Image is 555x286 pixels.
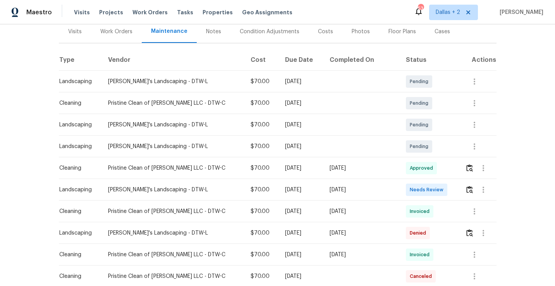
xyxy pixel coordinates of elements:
[251,272,273,280] div: $70.00
[59,251,96,259] div: Cleaning
[108,143,239,150] div: [PERSON_NAME]'s Landscaping - DTW-L
[285,208,317,215] div: [DATE]
[410,208,433,215] span: Invoiced
[285,78,317,85] div: [DATE]
[74,9,90,16] span: Visits
[410,229,429,237] span: Denied
[26,9,52,16] span: Maestro
[59,143,96,150] div: Landscaping
[251,78,273,85] div: $70.00
[203,9,233,16] span: Properties
[244,49,279,71] th: Cost
[251,186,273,194] div: $70.00
[177,10,193,15] span: Tasks
[108,78,239,85] div: [PERSON_NAME]'s Landscaping - DTW-L
[466,164,473,172] img: Review Icon
[285,121,317,129] div: [DATE]
[466,229,473,237] img: Review Icon
[285,229,317,237] div: [DATE]
[251,143,273,150] div: $70.00
[330,251,393,259] div: [DATE]
[99,9,123,16] span: Projects
[330,208,393,215] div: [DATE]
[59,186,96,194] div: Landscaping
[59,78,96,85] div: Landscaping
[108,272,239,280] div: Pristine Clean of [PERSON_NAME] LLC - DTW-C
[459,49,497,71] th: Actions
[323,49,400,71] th: Completed On
[330,164,393,172] div: [DATE]
[418,5,423,12] div: 53
[59,229,96,237] div: Landscaping
[285,186,317,194] div: [DATE]
[352,28,370,36] div: Photos
[68,28,82,36] div: Visits
[59,99,96,107] div: Cleaning
[108,208,239,215] div: Pristine Clean of [PERSON_NAME] LLC - DTW-C
[388,28,416,36] div: Floor Plans
[59,121,96,129] div: Landscaping
[465,224,474,242] button: Review Icon
[410,78,431,85] span: Pending
[410,186,447,194] span: Needs Review
[465,159,474,177] button: Review Icon
[251,208,273,215] div: $70.00
[410,99,431,107] span: Pending
[285,99,317,107] div: [DATE]
[285,164,317,172] div: [DATE]
[410,164,436,172] span: Approved
[330,186,393,194] div: [DATE]
[108,186,239,194] div: [PERSON_NAME]'s Landscaping - DTW-L
[410,251,433,259] span: Invoiced
[59,49,102,71] th: Type
[151,27,187,35] div: Maintenance
[285,143,317,150] div: [DATE]
[400,49,459,71] th: Status
[318,28,333,36] div: Costs
[435,28,450,36] div: Cases
[251,99,273,107] div: $70.00
[330,229,393,237] div: [DATE]
[285,272,317,280] div: [DATE]
[108,121,239,129] div: [PERSON_NAME]'s Landscaping - DTW-L
[436,9,460,16] span: Dallas + 2
[108,164,239,172] div: Pristine Clean of [PERSON_NAME] LLC - DTW-C
[410,143,431,150] span: Pending
[59,164,96,172] div: Cleaning
[206,28,221,36] div: Notes
[59,208,96,215] div: Cleaning
[285,251,317,259] div: [DATE]
[251,164,273,172] div: $70.00
[465,180,474,199] button: Review Icon
[132,9,168,16] span: Work Orders
[108,229,239,237] div: [PERSON_NAME]'s Landscaping - DTW-L
[100,28,132,36] div: Work Orders
[59,272,96,280] div: Cleaning
[466,186,473,193] img: Review Icon
[251,121,273,129] div: $70.00
[108,99,239,107] div: Pristine Clean of [PERSON_NAME] LLC - DTW-C
[108,251,239,259] div: Pristine Clean of [PERSON_NAME] LLC - DTW-C
[410,121,431,129] span: Pending
[251,251,273,259] div: $70.00
[497,9,543,16] span: [PERSON_NAME]
[240,28,299,36] div: Condition Adjustments
[242,9,292,16] span: Geo Assignments
[102,49,245,71] th: Vendor
[279,49,323,71] th: Due Date
[251,229,273,237] div: $70.00
[410,272,435,280] span: Canceled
